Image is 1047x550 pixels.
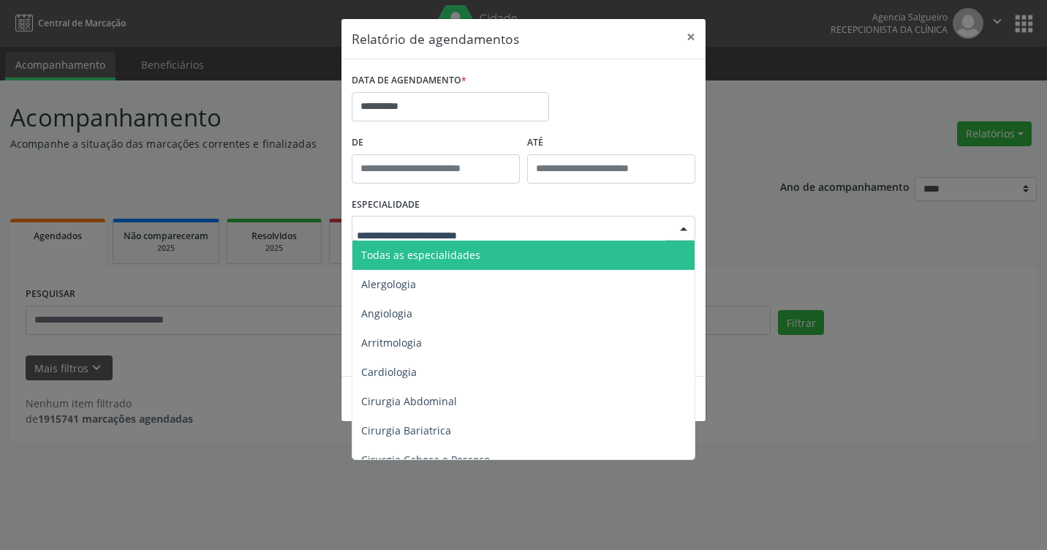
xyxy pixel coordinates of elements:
h5: Relatório de agendamentos [352,29,519,48]
span: Arritmologia [361,336,422,350]
span: Angiologia [361,306,412,320]
span: Cirurgia Cabeça e Pescoço [361,453,490,467]
label: ESPECIALIDADE [352,194,420,216]
label: DATA DE AGENDAMENTO [352,69,466,92]
span: Cirurgia Bariatrica [361,423,451,437]
button: Close [676,19,706,55]
span: Alergologia [361,277,416,291]
span: Todas as especialidades [361,248,480,262]
label: ATÉ [527,132,695,154]
span: Cardiologia [361,365,417,379]
span: Cirurgia Abdominal [361,394,457,408]
label: De [352,132,520,154]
